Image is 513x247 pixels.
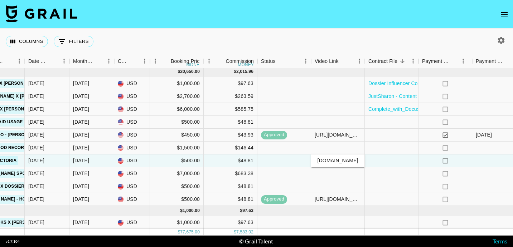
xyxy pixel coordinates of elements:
div: Payment Sent Date [476,54,505,68]
div: USD [114,142,150,154]
div: $146.44 [204,142,257,154]
div: Month Due [73,54,93,68]
div: Date Created [25,54,69,68]
div: Oct '25 [73,144,89,151]
div: Oct '25 [73,105,89,113]
div: Status [261,54,276,68]
div: Oct '25 [73,183,89,190]
div: $97.63 [204,216,257,229]
div: USD [114,216,150,229]
a: Terms [493,238,507,244]
div: Contract File [365,54,418,68]
div: 9/25/2025 [28,93,44,100]
span: approved [261,196,287,203]
div: 9/24/2025 [28,131,44,138]
div: $263.59 [204,90,257,103]
div: Payment Sent [422,54,450,68]
button: Menu [300,56,311,66]
div: USD [114,167,150,180]
div: $48.81 [204,193,257,206]
div: $7,000.00 [150,167,204,180]
div: USD [114,129,150,142]
div: $ [180,208,183,214]
div: 7,583.02 [236,229,253,235]
div: © Grail Talent [239,238,273,245]
button: Sort [129,56,139,66]
div: https://www.tiktok.com/@elianduli/video/7556440848519417101?is_from_webapp=1&sender_device=pc&web... [315,131,361,138]
div: USD [114,90,150,103]
button: Sort [450,56,460,66]
div: $500.00 [150,116,204,129]
div: $1,000.00 [150,216,204,229]
button: Menu [14,56,25,66]
div: Oct '25 [73,118,89,125]
div: $48.81 [204,116,257,129]
div: $ [234,229,236,235]
div: $ [234,69,236,75]
div: $1,500.00 [150,142,204,154]
span: approved [261,132,287,138]
div: $ [240,208,242,214]
div: USD [114,154,150,167]
div: $ [178,229,180,235]
div: $450.00 [150,129,204,142]
div: Oct '25 [73,196,89,203]
div: money [238,63,254,67]
div: 9/19/2025 [28,170,44,177]
div: $48.81 [204,180,257,193]
button: Sort [49,56,59,66]
div: $ [178,69,180,75]
div: $43.93 [204,129,257,142]
div: 7/10/2025 [28,80,44,87]
div: $6,000.00 [150,103,204,116]
button: Menu [139,56,150,66]
div: 20,650.00 [180,69,200,75]
div: 9/23/2025 [28,157,44,164]
button: Menu [354,56,365,66]
div: 10/3/2025 [28,196,44,203]
div: Currency [118,54,129,68]
div: 9/16/2025 [28,144,44,151]
div: Video Link [315,54,339,68]
button: Sort [93,56,103,66]
div: Nov '25 [73,219,89,226]
button: Show filters [54,36,93,47]
button: Select columns [6,36,48,47]
div: USD [114,193,150,206]
div: https://www.tiktok.com/@elianduli/video/7557110179767127310?is_from_webapp=1&sender_device=pc&web... [315,196,361,203]
div: Oct '25 [73,157,89,164]
a: JustSharon - Content Creator Contract-signed.pdf [368,93,481,100]
div: 6/23/2025 [28,183,44,190]
button: open drawer [497,7,512,21]
div: Oct '25 [73,131,89,138]
div: Month Due [69,54,114,68]
div: Status [257,54,311,68]
div: 9/29/2025 [28,118,44,125]
img: Grail Talent [6,5,77,22]
button: Sort [161,56,171,66]
div: USD [114,116,150,129]
div: 1,000.00 [183,208,200,214]
div: Video Link [311,54,365,68]
button: Menu [103,56,114,66]
div: Booking Price [171,54,202,68]
div: USD [114,77,150,90]
div: 97.63 [242,208,253,214]
div: 10/4/2025 [476,131,492,138]
div: Oct '25 [73,170,89,177]
button: Sort [397,56,407,66]
div: Oct '25 [73,80,89,87]
div: Currency [114,54,150,68]
div: v 1.7.104 [6,239,20,244]
div: Payment Sent [418,54,472,68]
div: USD [114,103,150,116]
div: $2,700.00 [150,90,204,103]
div: $1,000.00 [150,77,204,90]
button: Menu [59,56,69,66]
div: $500.00 [150,154,204,167]
div: Oct '25 [73,93,89,100]
div: Contract File [368,54,397,68]
div: $48.81 [204,154,257,167]
button: Menu [458,56,469,66]
div: money [187,63,203,67]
